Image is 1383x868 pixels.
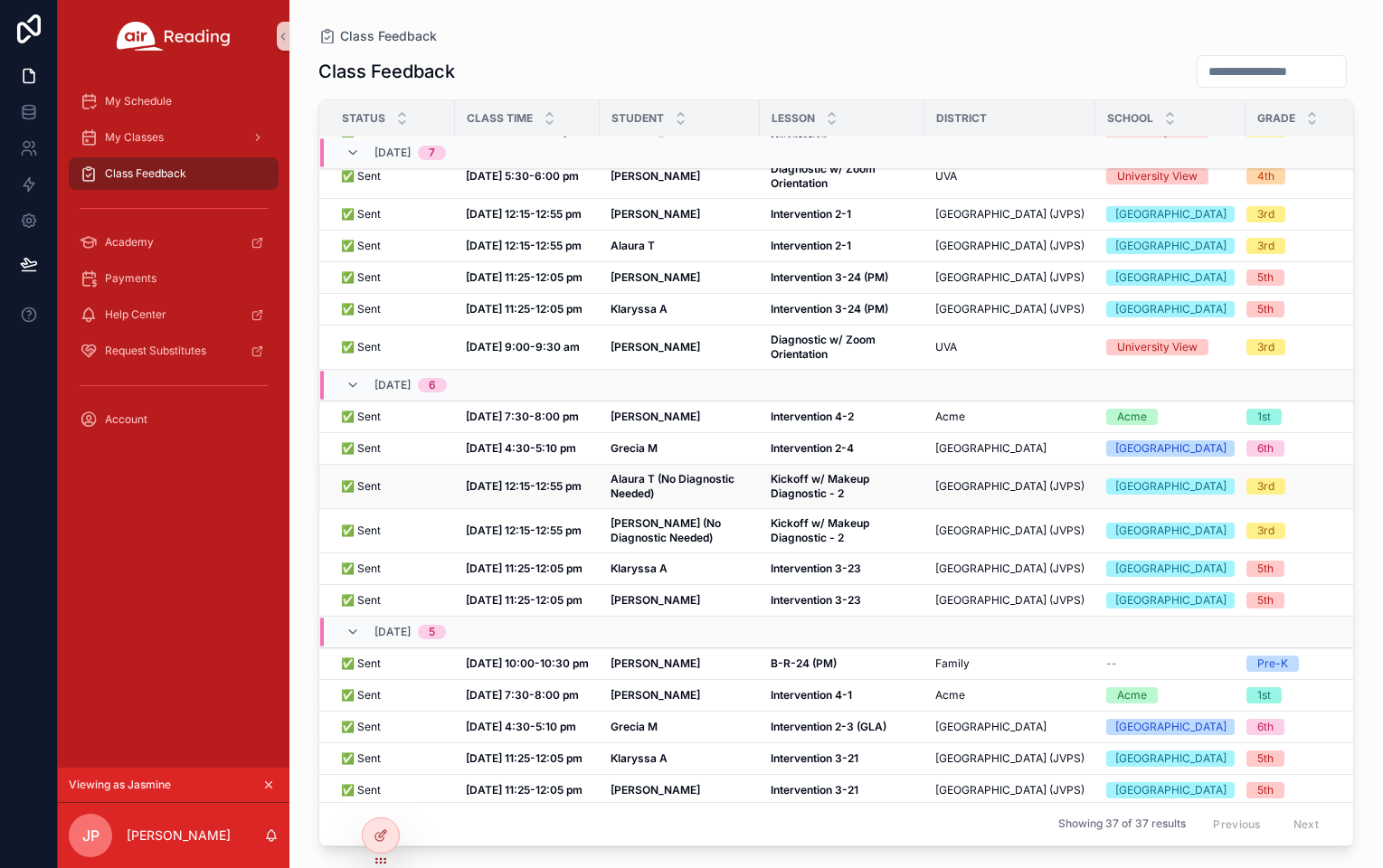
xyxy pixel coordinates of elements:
strong: Intervention 3-23 [771,593,861,607]
a: [PERSON_NAME] [611,270,749,285]
h1: Class Feedback [318,59,455,84]
span: My Classes [105,130,164,145]
span: Class Feedback [340,27,437,45]
strong: Alaura T (No Diagnostic Needed) [611,472,737,500]
a: [GEOGRAPHIC_DATA] [1106,238,1235,254]
span: ✅ Sent [341,207,381,222]
div: 3rd [1257,478,1274,495]
a: Kickoff w/ Makeup Diagnostic - 2 [771,516,914,545]
img: App logo [117,22,231,51]
a: ✅ Sent [341,720,444,734]
a: [DATE] 11:25-12:05 pm [466,270,589,285]
div: [GEOGRAPHIC_DATA] [1115,782,1227,798]
span: [GEOGRAPHIC_DATA] (JVPS) [935,239,1085,253]
a: B-R-24 (PM) [771,656,914,671]
span: Status [342,111,385,126]
span: [GEOGRAPHIC_DATA] [935,441,1047,456]
strong: Intervention 3-21 [771,783,858,797]
a: 5th [1246,269,1359,286]
a: 5th [1246,782,1359,798]
div: Acme [1117,687,1147,703]
span: [GEOGRAPHIC_DATA] (JVPS) [935,783,1085,797]
a: Account [69,403,279,436]
div: 1st [1257,687,1271,703]
a: [GEOGRAPHIC_DATA] (JVPS) [935,270,1085,285]
a: Academy [69,226,279,259]
div: 1st [1257,409,1271,425]
a: 3rd [1246,206,1359,222]
a: Grecia M [611,720,749,734]
a: [GEOGRAPHIC_DATA] (JVPS) [935,207,1085,222]
div: 3rd [1257,339,1274,355]
span: ✅ Sent [341,169,381,184]
strong: [PERSON_NAME] [611,169,700,183]
a: Intervention 3-24 (PM) [771,302,914,316]
p: [PERSON_NAME] [127,826,231,844]
a: [GEOGRAPHIC_DATA] [1106,750,1235,767]
a: [PERSON_NAME] [611,783,749,797]
a: ✅ Sent [341,441,444,456]
a: [PERSON_NAME] [611,207,749,222]
strong: [DATE] 4:30-5:10 pm [466,441,576,455]
a: Acme [935,410,1085,424]
strong: [DATE] 11:25-12:05 pm [466,270,583,284]
div: University View [1117,168,1198,184]
a: [PERSON_NAME] [611,169,749,184]
a: ✅ Sent [341,479,444,494]
a: Intervention 3-23 [771,561,914,576]
a: ✅ Sent [341,340,444,354]
a: 5th [1246,750,1359,767]
div: 4th [1257,168,1274,184]
div: [GEOGRAPHIC_DATA] [1115,523,1227,539]
div: 5th [1257,561,1274,577]
a: [GEOGRAPHIC_DATA] [1106,719,1235,735]
strong: [PERSON_NAME] [611,688,700,702]
a: 6th [1246,440,1359,457]
div: Acme [1117,409,1147,425]
strong: [DATE] 12:15-12:55 pm [466,239,582,252]
a: [DATE] 12:15-12:55 pm [466,479,589,494]
strong: [PERSON_NAME] (No Diagnostic Needed) [611,516,724,544]
strong: [DATE] 7:30-8:00 pm [466,688,579,702]
strong: [DATE] 11:25-12:05 pm [466,561,583,575]
div: 3rd [1257,238,1274,254]
strong: Diagnostic w/ Zoom Orientation [771,162,878,190]
a: Alaura T [611,239,749,253]
strong: Intervention 3-24 (PM) [771,302,888,316]
strong: [PERSON_NAME] [611,593,700,607]
div: 5th [1257,592,1274,609]
a: Kickoff w/ Makeup Diagnostic - 2 [771,472,914,501]
a: [GEOGRAPHIC_DATA] [935,441,1085,456]
div: scrollable content [58,72,289,459]
a: Intervention 3-21 [771,783,914,797]
a: ✅ Sent [341,656,444,671]
a: Intervention 2-1 [771,207,914,222]
div: [GEOGRAPHIC_DATA] [1115,301,1227,317]
strong: [PERSON_NAME] [611,207,700,221]
span: Viewing as Jasmine [69,778,171,792]
strong: Klaryssa A [611,561,668,575]
a: ✅ Sent [341,524,444,538]
strong: [DATE] 10:00-10:30 pm [466,656,589,670]
span: [GEOGRAPHIC_DATA] (JVPS) [935,593,1085,608]
span: ✅ Sent [341,688,381,703]
span: [GEOGRAPHIC_DATA] (JVPS) [935,302,1085,316]
span: [DATE] [374,378,411,392]
a: University View [1106,339,1235,355]
a: [DATE] 4:30-5:10 pm [466,720,589,734]
a: [GEOGRAPHIC_DATA] [1106,592,1235,609]
a: UVA [935,340,1085,354]
span: [GEOGRAPHIC_DATA] (JVPS) [935,561,1085,576]
div: 3rd [1257,206,1274,222]
a: ✅ Sent [341,239,444,253]
a: [DATE] 12:15-12:55 pm [466,239,589,253]
span: Lesson [772,111,815,126]
strong: [DATE] 12:15-12:55 pm [466,207,582,221]
a: Intervention 4-2 [771,410,914,424]
strong: [DATE] 11:25-12:05 pm [466,302,583,316]
div: [GEOGRAPHIC_DATA] [1115,206,1227,222]
span: UVA [935,340,957,354]
a: 3rd [1246,523,1359,539]
span: Help Center [105,307,166,322]
a: [DATE] 10:00-10:30 pm [466,656,589,671]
